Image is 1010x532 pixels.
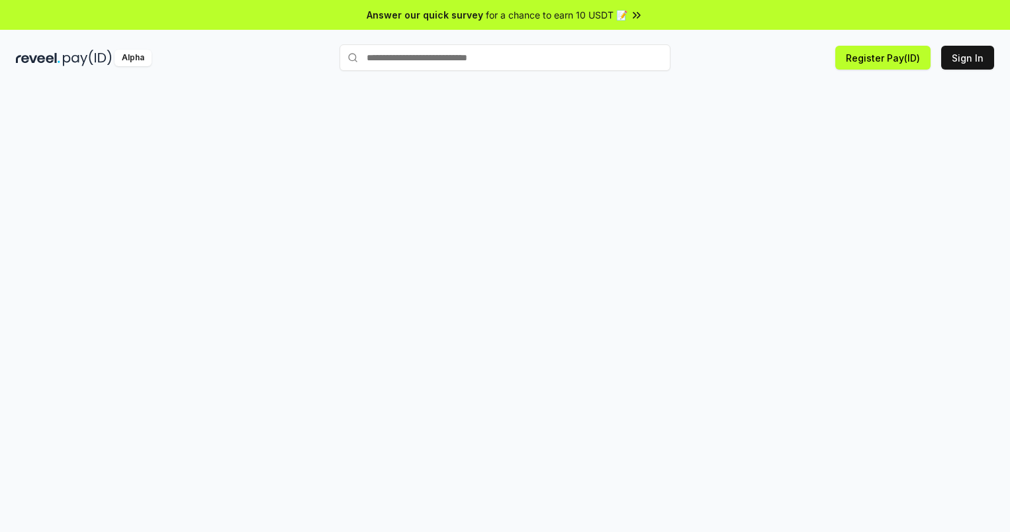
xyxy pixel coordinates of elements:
[941,46,994,70] button: Sign In
[115,50,152,66] div: Alpha
[16,50,60,66] img: reveel_dark
[835,46,931,70] button: Register Pay(ID)
[486,8,627,22] span: for a chance to earn 10 USDT 📝
[367,8,483,22] span: Answer our quick survey
[63,50,112,66] img: pay_id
